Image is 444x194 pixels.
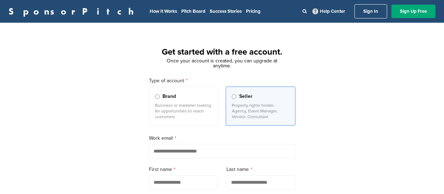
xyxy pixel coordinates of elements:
[232,94,236,99] input: Seller Property rights holder, Agency, Event Manager, Vendor, Consultant
[181,9,205,14] a: Pitch Board
[239,93,252,100] span: Seller
[210,9,242,14] a: Success Stories
[140,46,304,59] h1: Get started with a free account.
[391,5,435,18] a: Sign Up Free
[149,134,295,142] label: Work email
[162,93,176,100] span: Brand
[149,77,295,85] label: Type of account
[155,94,160,99] input: Brand Business or marketer looking for opportunities to reach customers
[155,102,213,120] p: Business or marketer looking for opportunities to reach customers
[246,9,261,14] a: Pricing
[354,4,387,18] a: Sign In
[9,7,138,16] a: SponsorPitch
[226,166,295,173] label: Last name
[149,166,218,173] label: First name
[150,9,177,14] a: How It Works
[167,58,277,69] span: Once your account is created, you can upgrade at anytime.
[311,7,347,16] a: Help Center
[232,102,289,120] p: Property rights holder, Agency, Event Manager, Vendor, Consultant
